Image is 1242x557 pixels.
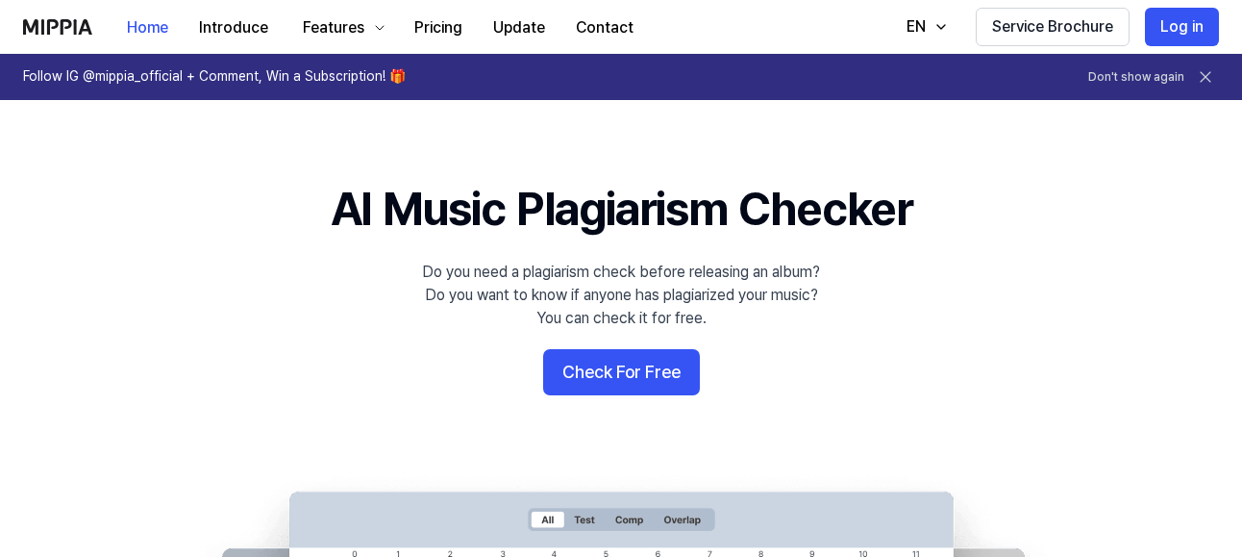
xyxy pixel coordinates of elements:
[903,15,930,38] div: EN
[331,177,912,241] h1: AI Music Plagiarism Checker
[112,1,184,54] a: Home
[112,9,184,47] button: Home
[399,9,478,47] button: Pricing
[284,9,399,47] button: Features
[543,349,700,395] button: Check For Free
[23,19,92,35] img: logo
[23,67,406,87] h1: Follow IG @mippia_official + Comment, Win a Subscription! 🎁
[184,9,284,47] button: Introduce
[1145,8,1219,46] button: Log in
[1088,69,1184,86] button: Don't show again
[976,8,1130,46] button: Service Brochure
[478,9,560,47] button: Update
[422,261,820,330] div: Do you need a plagiarism check before releasing an album? Do you want to know if anyone has plagi...
[299,16,368,39] div: Features
[887,8,960,46] button: EN
[560,9,649,47] button: Contact
[478,1,560,54] a: Update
